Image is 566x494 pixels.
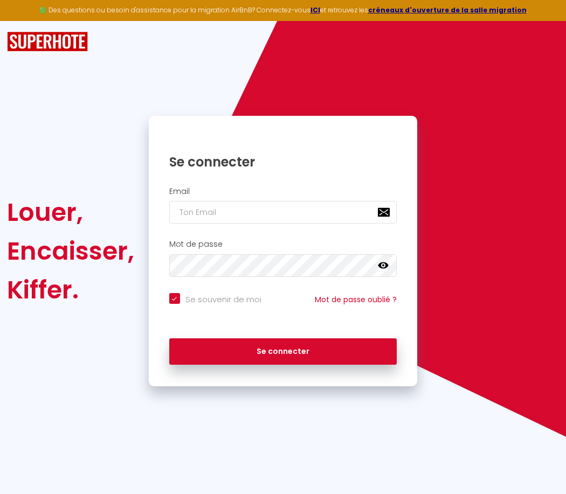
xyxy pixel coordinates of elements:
h2: Mot de passe [169,240,397,249]
button: Se connecter [169,338,397,365]
a: Mot de passe oublié ? [315,294,397,305]
div: Louer, [7,193,134,232]
img: SuperHote logo [7,32,88,52]
h1: Se connecter [169,154,397,170]
h2: Email [169,187,397,196]
input: Ton Email [169,201,397,224]
div: Kiffer. [7,270,134,309]
a: ICI [310,5,320,15]
a: créneaux d'ouverture de la salle migration [368,5,527,15]
div: Encaisser, [7,232,134,270]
